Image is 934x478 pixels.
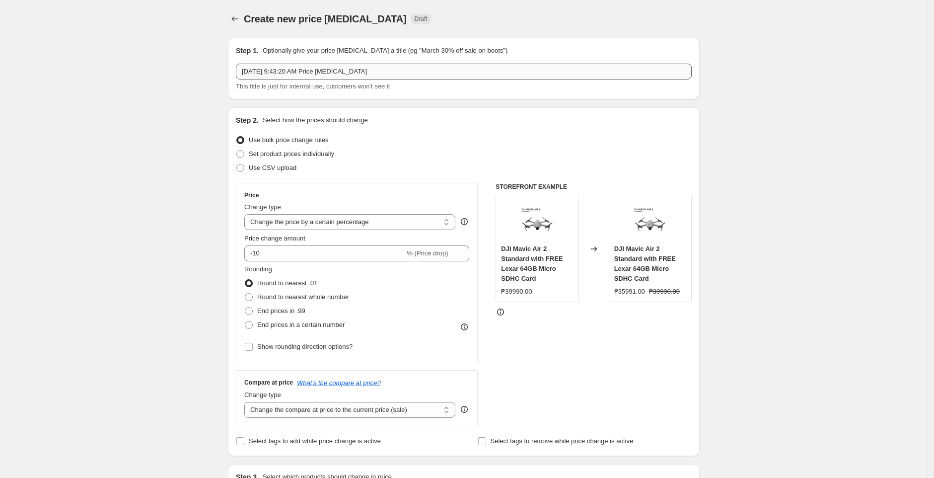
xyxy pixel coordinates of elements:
[236,82,390,90] span: This title is just for internal use, customers won't see it
[649,287,680,297] strike: ₱39990.00
[501,287,532,297] div: ₱39990.00
[415,15,428,23] span: Draft
[459,404,469,414] div: help
[257,343,353,350] span: Show rounding direction options?
[249,437,381,445] span: Select tags to add while price change is active
[244,191,259,199] h3: Price
[614,287,645,297] div: ₱35991.00
[228,12,242,26] button: Price change jobs
[496,183,692,191] h6: STOREFRONT EXAMPLE
[263,115,368,125] p: Select how the prices should change
[236,64,692,80] input: 30% off holiday sale
[249,136,328,144] span: Use bulk price change rules
[249,150,334,158] span: Set product prices individually
[257,279,317,287] span: Round to nearest .01
[236,46,259,56] h2: Step 1.
[249,164,296,171] span: Use CSV upload
[459,217,469,227] div: help
[244,245,405,261] input: -15
[257,293,349,301] span: Round to nearest whole number
[257,307,305,315] span: End prices in .99
[244,13,407,24] span: Create new price [MEDICAL_DATA]
[244,203,281,211] span: Change type
[297,379,381,387] button: What's the compare at price?
[263,46,507,56] p: Optionally give your price [MEDICAL_DATA] a title (eg "March 30% off sale on boots")
[244,379,293,387] h3: Compare at price
[244,235,305,242] span: Price change amount
[491,437,634,445] span: Select tags to remove while price change is active
[257,321,345,328] span: End prices in a certain number
[614,245,676,282] span: DJI Mavic Air 2 Standard with FREE Lexar 64GB Micro SDHC Card
[244,265,272,273] span: Rounding
[517,201,557,241] img: whitealtiCopy_4BFE32E_80x.png
[630,201,670,241] img: whitealtiCopy_4BFE32E_80x.png
[236,115,259,125] h2: Step 2.
[244,391,281,398] span: Change type
[501,245,563,282] span: DJI Mavic Air 2 Standard with FREE Lexar 64GB Micro SDHC Card
[407,249,448,257] span: % (Price drop)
